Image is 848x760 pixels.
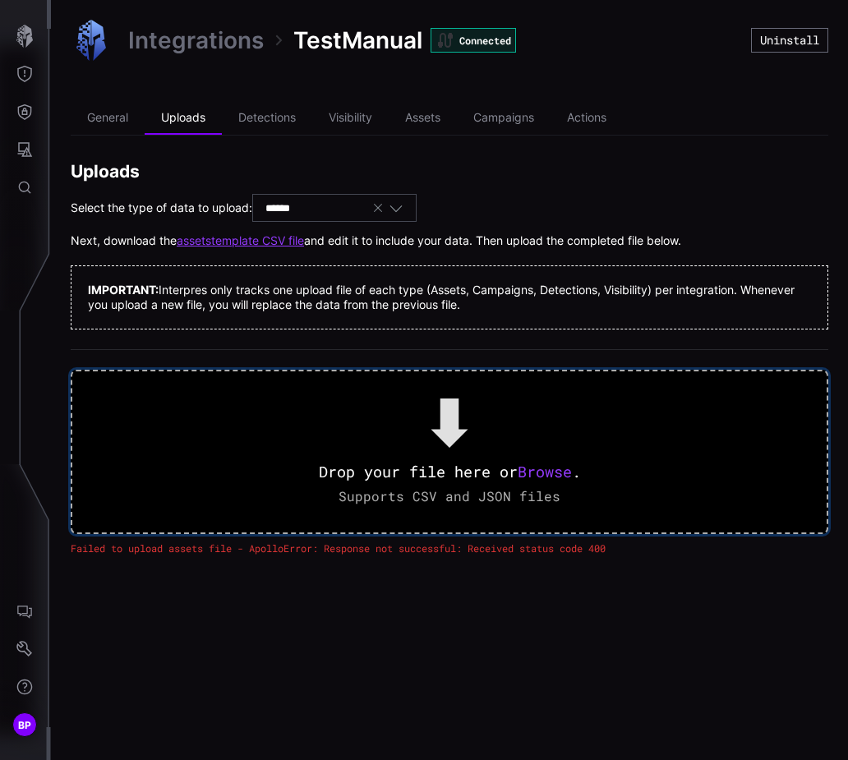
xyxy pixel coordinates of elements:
img: Manual Upload [71,20,112,61]
a: Integrations [128,25,264,55]
li: Assets [389,102,457,135]
span: Browse [518,462,572,481]
button: Clear selection [371,200,385,215]
p: Interpres only tracks one upload file of each type ( Assets, Campaigns, Detections, Visibility ) ... [88,283,811,312]
h2: Uploads [71,160,828,182]
div: Drop your file here or . [319,462,581,483]
li: General [71,102,145,135]
span: BP [18,716,32,734]
button: Uninstall [751,28,828,53]
div: Connected [431,28,516,53]
div: Next, download the and edit it to include your data. Then upload the completed file below. [71,233,828,248]
span: Supports CSV and JSON files [339,487,560,504]
button: BP [1,706,48,744]
a: assetstemplate CSV file [177,233,304,248]
strong: IMPORTANT: [88,283,159,297]
span: Failed to upload assets file - ApolloError: Response not successful: Received status code 400 [71,541,606,555]
li: Uploads [145,102,222,135]
li: Actions [551,102,623,135]
div: Select the type of data to upload: [71,194,828,222]
li: Detections [222,102,312,135]
li: Visibility [312,102,389,135]
li: Campaigns [457,102,551,135]
button: Toggle options menu [389,200,403,215]
button: Drop your file here orBrowse.Supports CSV and JSON files [71,370,828,534]
span: TestManual [293,25,422,55]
